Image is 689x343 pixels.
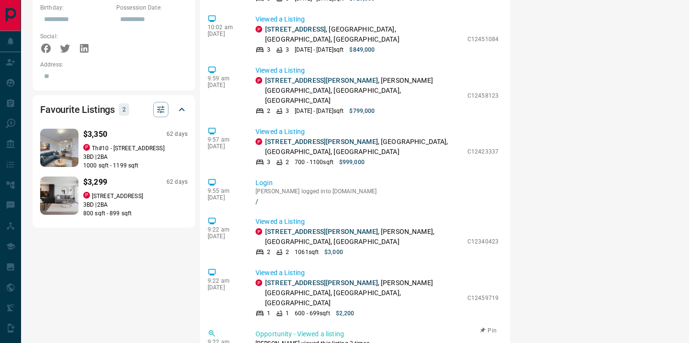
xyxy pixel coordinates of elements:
p: 10:02 am [208,24,241,31]
p: [DATE] [208,194,241,201]
p: $999,000 [339,158,365,166]
p: [DATE] [208,143,241,150]
p: Address: [40,60,188,69]
p: 2 [267,248,270,256]
h2: Favourite Listings [40,102,115,117]
a: [STREET_ADDRESS][PERSON_NAME] [265,228,378,235]
p: $799,000 [349,107,375,115]
div: property.ca [256,228,262,235]
p: 9:57 am [208,136,241,143]
p: , [GEOGRAPHIC_DATA], [GEOGRAPHIC_DATA], [GEOGRAPHIC_DATA] [265,137,463,157]
button: Pin [475,326,502,335]
img: Favourited listing [31,129,89,167]
p: Viewed a Listing [256,127,499,137]
a: [STREET_ADDRESS] [265,25,326,33]
p: [PERSON_NAME] logged into [DOMAIN_NAME] [256,188,499,195]
p: 2 [286,248,289,256]
div: Favourite Listings2 [40,98,188,121]
p: 2 [267,107,270,115]
a: Favourited listing$3,35062 daysproperty.caTh#10 - [STREET_ADDRESS]3BD |2BA1000 sqft - 1199 sqft [40,127,188,170]
p: [DATE] [208,31,241,37]
p: 1 [286,309,289,318]
p: 9:22 am [208,226,241,233]
p: C12451084 [467,35,499,44]
p: , [PERSON_NAME][GEOGRAPHIC_DATA], [GEOGRAPHIC_DATA], [GEOGRAPHIC_DATA] [265,278,463,308]
div: property.ca [256,77,262,84]
p: 700 - 1100 sqft [295,158,333,166]
p: Social: [40,32,111,41]
p: [DATE] [208,284,241,291]
p: 3 BD | 2 BA [83,153,188,161]
p: [DATE] - [DATE] sqft [295,45,344,54]
p: , [GEOGRAPHIC_DATA], [GEOGRAPHIC_DATA], [GEOGRAPHIC_DATA] [265,24,463,44]
p: $849,000 [349,45,375,54]
div: property.ca [256,279,262,286]
p: [DATE] [208,82,241,89]
a: Favourited listing$3,29962 daysproperty.ca[STREET_ADDRESS]3BD |2BA800 sqft - 899 sqft [40,175,188,218]
div: property.ca [83,192,90,199]
p: Possession Date: [116,3,188,12]
div: property.ca [256,138,262,145]
p: 3 [267,158,270,166]
p: $3,350 [83,129,107,140]
p: 62 days [167,130,188,138]
p: 800 sqft - 899 sqft [83,209,188,218]
p: 3 [267,45,270,54]
p: Viewed a Listing [256,217,499,227]
p: [DATE] [208,233,241,240]
img: Favourited listing [31,177,89,215]
p: Viewed a Listing [256,66,499,76]
p: Birthday: [40,3,111,12]
p: C12423337 [467,147,499,156]
a: [STREET_ADDRESS][PERSON_NAME] [265,77,378,84]
p: $2,200 [336,309,355,318]
p: 1000 sqft - 1199 sqft [83,161,188,170]
p: 9:59 am [208,75,241,82]
p: C12458123 [467,91,499,100]
p: 600 - 699 sqft [295,309,330,318]
p: C12459719 [467,294,499,302]
p: Viewed a Listing [256,268,499,278]
p: 3 [286,107,289,115]
a: [STREET_ADDRESS][PERSON_NAME] [265,279,378,287]
p: 9:55 am [208,188,241,194]
p: $3,000 [324,248,343,256]
p: 1 [267,309,270,318]
p: 3 BD | 2 BA [83,200,188,209]
p: C12340423 [467,237,499,246]
p: [DATE] - [DATE] sqft [295,107,344,115]
div: property.ca [83,144,90,151]
p: 2 [286,158,289,166]
p: 9:22 am [208,277,241,284]
p: , [PERSON_NAME][GEOGRAPHIC_DATA], [GEOGRAPHIC_DATA], [GEOGRAPHIC_DATA] [265,76,463,106]
a: / [256,198,499,205]
p: Login [256,178,499,188]
p: 3 [286,45,289,54]
p: $3,299 [83,177,107,188]
p: 2 [122,104,126,115]
p: 1061 sqft [295,248,319,256]
p: , [PERSON_NAME], [GEOGRAPHIC_DATA], [GEOGRAPHIC_DATA] [265,227,463,247]
a: [STREET_ADDRESS][PERSON_NAME] [265,138,378,145]
p: 62 days [167,178,188,186]
p: Viewed a Listing [256,14,499,24]
p: [STREET_ADDRESS] [92,192,143,200]
div: property.ca [256,26,262,33]
p: Opportunity - Viewed a listing [256,329,499,339]
p: Th#10 - [STREET_ADDRESS] [92,144,165,153]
